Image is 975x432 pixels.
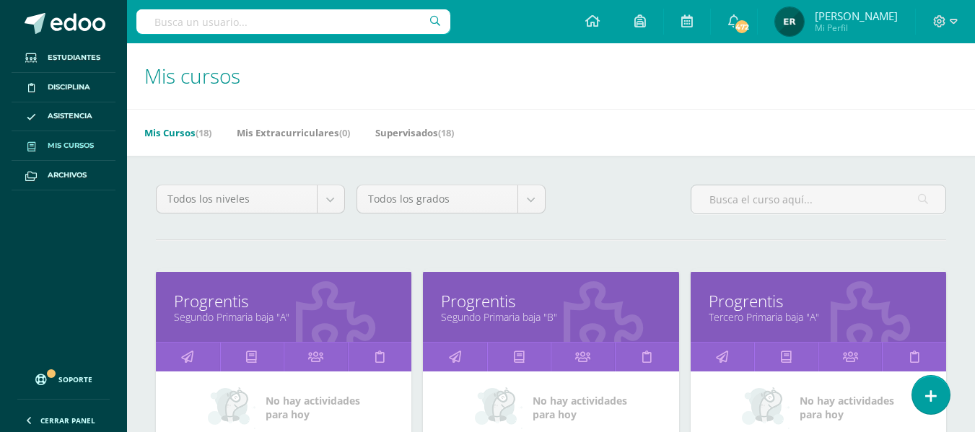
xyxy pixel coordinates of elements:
a: Mis Cursos(18) [144,121,211,144]
span: Todos los grados [368,185,507,213]
span: Todos los niveles [167,185,306,213]
span: Estudiantes [48,52,100,63]
span: Soporte [58,374,92,384]
span: No hay actividades para hoy [533,394,627,421]
a: Progrentis [174,290,393,312]
span: Cerrar panel [40,415,95,426]
a: Archivos [12,161,115,190]
span: Archivos [48,169,87,181]
a: Estudiantes [12,43,115,73]
span: Asistencia [48,110,92,122]
span: Mi Perfil [815,22,898,34]
a: Segundo Primaria baja "A" [174,310,393,324]
a: Todos los grados [357,185,545,213]
span: Mis cursos [144,62,240,89]
img: no_activities_small.png [742,386,790,429]
img: 5c384eb2ea0174d85097e364ebdd71e5.png [775,7,804,36]
a: Segundo Primaria baja "B" [441,310,660,324]
span: Mis cursos [48,140,94,151]
a: Supervisados(18) [375,121,454,144]
span: (18) [438,126,454,139]
span: [PERSON_NAME] [815,9,898,23]
a: Progrentis [709,290,928,312]
span: (18) [196,126,211,139]
a: Todos los niveles [157,185,344,213]
a: Asistencia [12,102,115,132]
a: Soporte [17,360,110,395]
img: no_activities_small.png [208,386,255,429]
a: Disciplina [12,73,115,102]
span: Disciplina [48,81,90,93]
input: Busca un usuario... [136,9,450,34]
span: No hay actividades para hoy [266,394,360,421]
span: 472 [734,19,750,35]
a: Mis Extracurriculares(0) [237,121,350,144]
input: Busca el curso aquí... [691,185,945,213]
span: No hay actividades para hoy [800,394,894,421]
a: Tercero Primaria baja "A" [709,310,928,324]
img: no_activities_small.png [475,386,523,429]
a: Mis cursos [12,131,115,161]
a: Progrentis [441,290,660,312]
span: (0) [339,126,350,139]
